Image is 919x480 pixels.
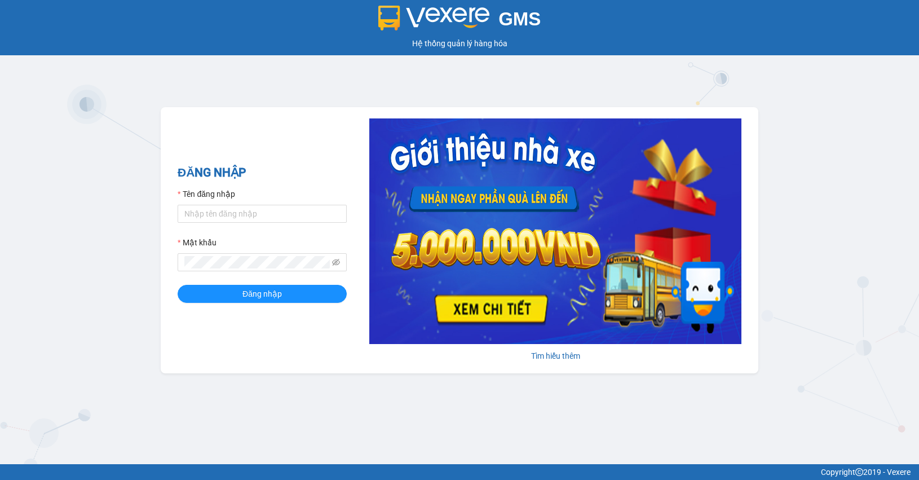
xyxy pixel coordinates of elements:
[3,37,916,50] div: Hệ thống quản lý hàng hóa
[178,285,347,303] button: Đăng nhập
[498,8,541,29] span: GMS
[178,188,235,200] label: Tên đăng nhập
[855,468,863,476] span: copyright
[8,466,911,478] div: Copyright 2019 - Vexere
[178,236,217,249] label: Mật khẩu
[369,350,741,362] div: Tìm hiểu thêm
[332,258,340,266] span: eye-invisible
[369,118,741,344] img: banner-0
[378,17,541,26] a: GMS
[184,256,330,268] input: Mật khẩu
[242,288,282,300] span: Đăng nhập
[378,6,490,30] img: logo 2
[178,164,347,182] h2: ĐĂNG NHẬP
[178,205,347,223] input: Tên đăng nhập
